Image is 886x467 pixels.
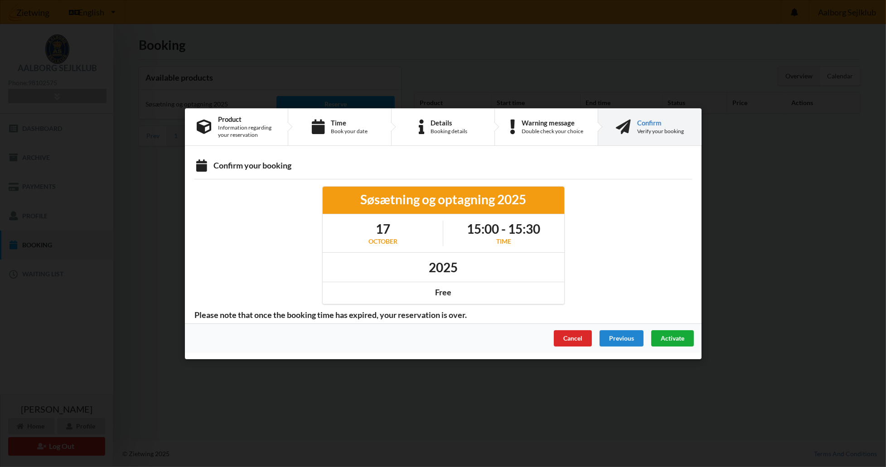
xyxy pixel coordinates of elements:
[521,119,583,126] div: Warning message
[194,160,692,173] div: Confirm your booking
[329,287,557,298] div: Free
[637,119,684,126] div: Confirm
[218,124,276,138] div: Information regarding your reservation
[331,119,368,126] div: Time
[660,334,684,342] span: Activate
[368,237,397,246] div: October
[368,221,397,237] h1: 17
[429,259,458,275] h1: 2025
[188,309,473,320] span: Please note that once the booking time has expired, your reservation is over.
[553,330,591,346] div: Cancel
[218,115,276,122] div: Product
[431,127,467,135] div: Booking details
[431,119,467,126] div: Details
[467,221,540,237] h1: 15:00 - 15:30
[467,237,540,246] div: Time
[329,191,557,207] div: Søsætning og optagning 2025
[521,127,583,135] div: Double check your choice
[599,330,643,346] div: Previous
[637,127,684,135] div: Verify your booking
[331,127,368,135] div: Book your date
